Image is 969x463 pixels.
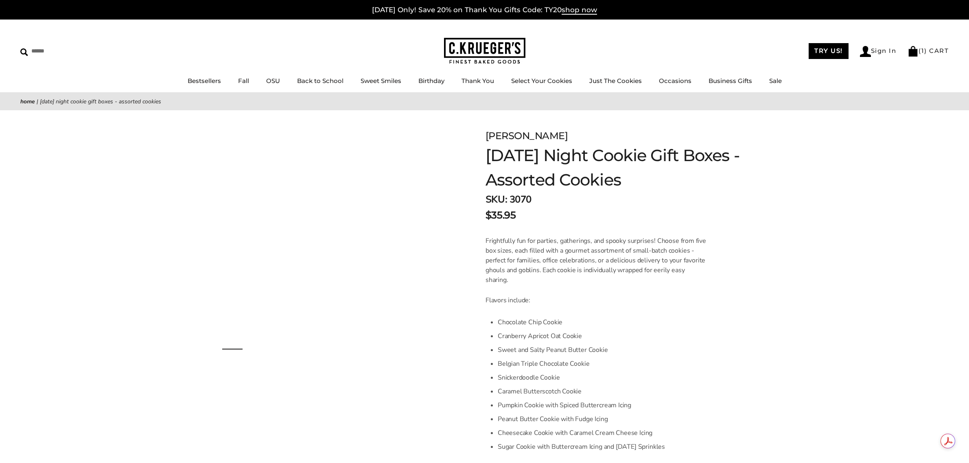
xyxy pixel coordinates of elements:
[498,426,708,440] li: Cheesecake Cookie with Caramel Cream Cheese Icing
[498,440,708,454] li: Sugar Cookie with Buttercream Icing and [DATE] Sprinkles
[297,77,343,85] a: Back to School
[709,77,752,85] a: Business Gifts
[498,357,708,371] li: Belgian Triple Chocolate Cookie
[20,98,35,105] a: Home
[462,77,494,85] a: Thank You
[860,46,897,57] a: Sign In
[486,208,516,223] span: $35.95
[908,46,919,57] img: Bag
[908,47,949,55] a: (1) CART
[486,236,708,285] p: Frightfully fun for parties, gatherings, and spooky surprises! Choose from five box sizes, each f...
[20,45,117,57] input: Search
[188,77,221,85] a: Bestsellers
[498,343,708,357] li: Sweet and Salty Peanut Butter Cookie
[238,77,249,85] a: Fall
[809,43,849,59] a: TRY US!
[444,38,525,64] img: C.KRUEGER'S
[486,143,745,192] h1: [DATE] Night Cookie Gift Boxes - Assorted Cookies
[562,6,597,15] span: shop now
[498,315,708,329] li: Chocolate Chip Cookie
[361,77,401,85] a: Sweet Smiles
[20,48,28,56] img: Search
[498,329,708,343] li: Cranberry Apricot Oat Cookie
[498,398,708,412] li: Pumpkin Cookie with Spiced Buttercream Icing
[40,98,161,105] span: [DATE] Night Cookie Gift Boxes - Assorted Cookies
[498,371,708,384] li: Snickerdoodle Cookie
[418,77,444,85] a: Birthday
[921,47,925,55] span: 1
[659,77,691,85] a: Occasions
[510,193,532,206] span: 3070
[486,295,708,305] p: Flavors include:
[498,412,708,426] li: Peanut Butter Cookie with Fudge Icing
[486,193,507,206] strong: SKU:
[511,77,572,85] a: Select Your Cookies
[266,77,280,85] a: OSU
[589,77,642,85] a: Just The Cookies
[860,46,871,57] img: Account
[486,129,745,143] div: [PERSON_NAME]
[498,384,708,398] li: Caramel Butterscotch Cookie
[372,6,597,15] a: [DATE] Only! Save 20% on Thank You Gifts Code: TY20shop now
[37,98,38,105] span: |
[769,77,782,85] a: Sale
[20,97,949,106] nav: breadcrumbs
